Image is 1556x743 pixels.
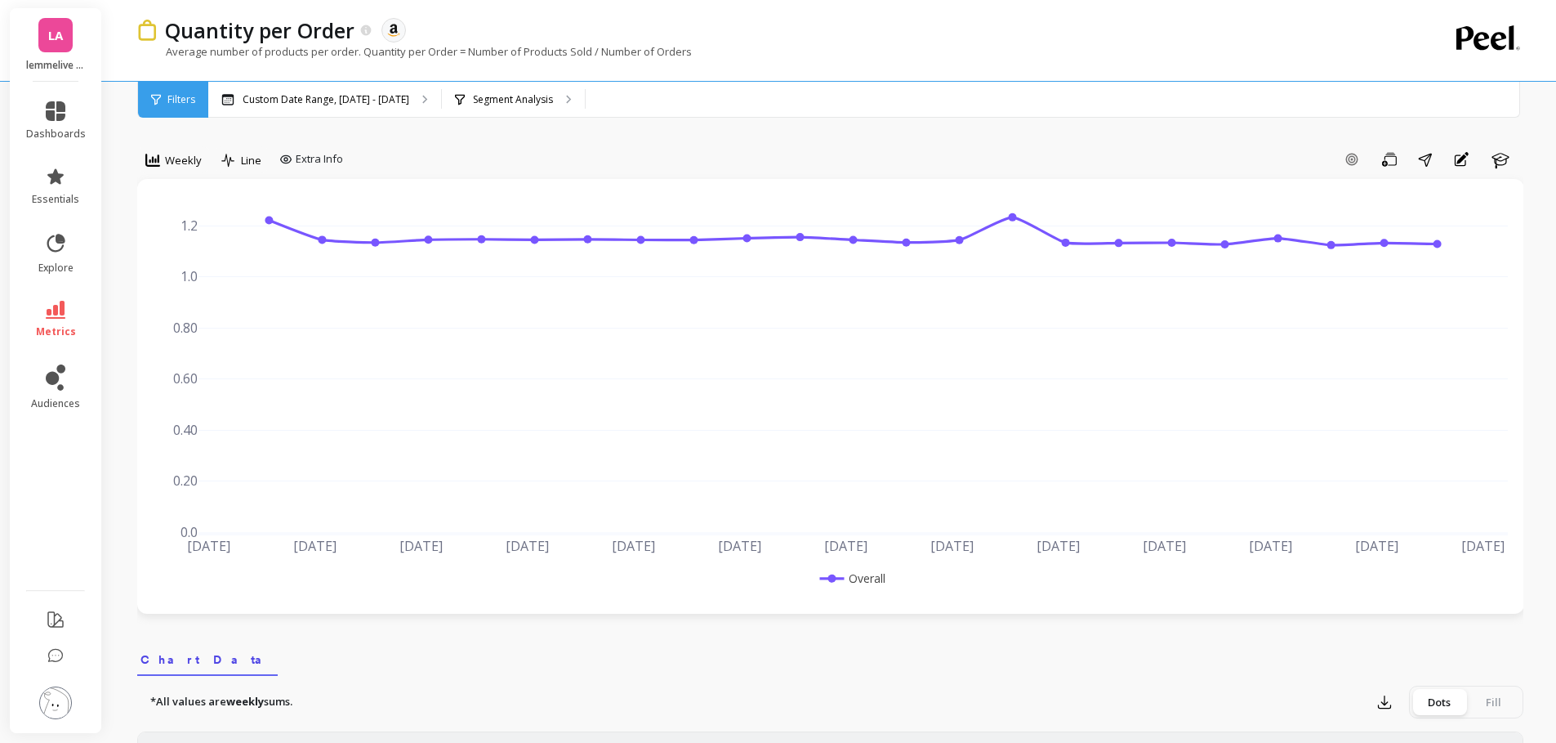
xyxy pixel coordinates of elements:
span: Chart Data [140,651,274,668]
span: audiences [31,397,80,410]
img: api.amazon.svg [386,23,401,38]
strong: weekly [226,694,264,709]
div: Dots [1412,689,1466,715]
p: Custom Date Range, [DATE] - [DATE] [243,93,409,106]
span: Weekly [165,153,202,168]
span: Filters [167,93,195,106]
p: *All values are sums. [150,694,292,710]
img: profile picture [39,687,72,719]
span: Extra Info [296,151,343,168]
div: Fill [1466,689,1520,715]
nav: Tabs [137,638,1523,676]
span: essentials [32,193,79,206]
span: dashboards [26,128,86,141]
span: explore [38,262,74,275]
p: lemmelive - Amazon [26,59,86,72]
span: LA [48,26,63,45]
span: Line [241,153,261,168]
img: header icon [137,20,157,40]
p: Segment Analysis [473,93,553,106]
p: Average number of products per order. Quantity per Order = Number of Products Sold / Number of Or... [137,44,692,59]
span: metrics [36,325,76,338]
p: Quantity per Order [165,16,354,44]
